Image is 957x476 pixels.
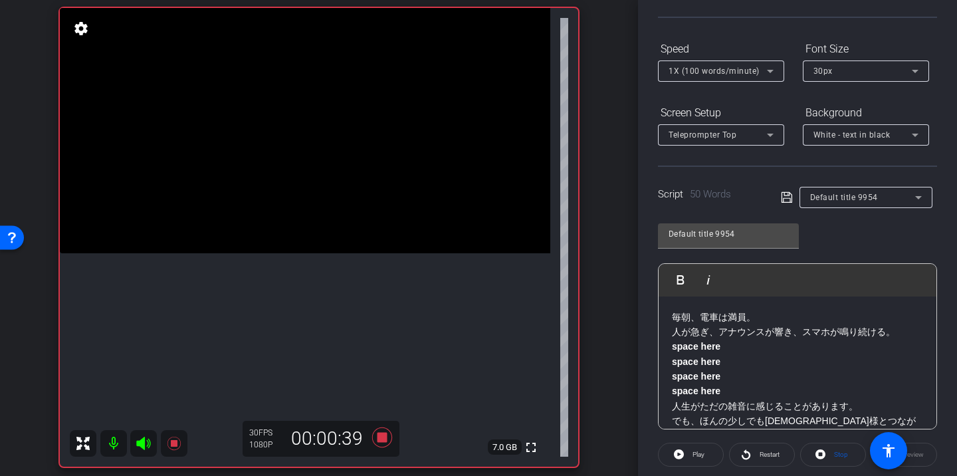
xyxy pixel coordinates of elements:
[810,193,878,202] span: Default title 9954
[72,21,90,37] mat-icon: settings
[249,427,282,438] div: 30
[668,267,693,293] button: Bold (⌘B)
[803,38,929,60] div: Font Size
[672,310,923,399] p: 毎朝、電車は満員。 人が急ぎ、アナウンスが響き、スマホが鳴り続ける。
[259,428,272,437] span: FPS
[282,427,372,450] div: 00:00:39
[249,439,282,450] div: 1080P
[729,443,795,467] button: Restart
[690,188,731,200] span: 50 Words
[834,451,848,458] span: Stop
[696,267,721,293] button: Italic (⌘I)
[881,443,897,459] mat-icon: accessibility
[800,443,866,467] button: Stop
[658,102,784,124] div: Screen Setup
[813,66,833,76] span: 30px
[672,356,720,367] strong: space here
[669,130,736,140] span: Teleprompter Top
[669,226,788,242] input: Title
[658,187,762,202] div: Script
[803,102,929,124] div: Background
[658,443,724,467] button: Play
[523,439,539,455] mat-icon: fullscreen
[669,66,760,76] span: 1X (100 words/minute)
[813,130,891,140] span: White - text in black
[672,371,720,382] strong: space here
[672,386,720,396] strong: space here
[488,439,522,455] span: 7.0 GB
[672,341,720,352] strong: space here
[760,451,780,458] span: Restart
[658,38,784,60] div: Speed
[692,451,704,458] span: Play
